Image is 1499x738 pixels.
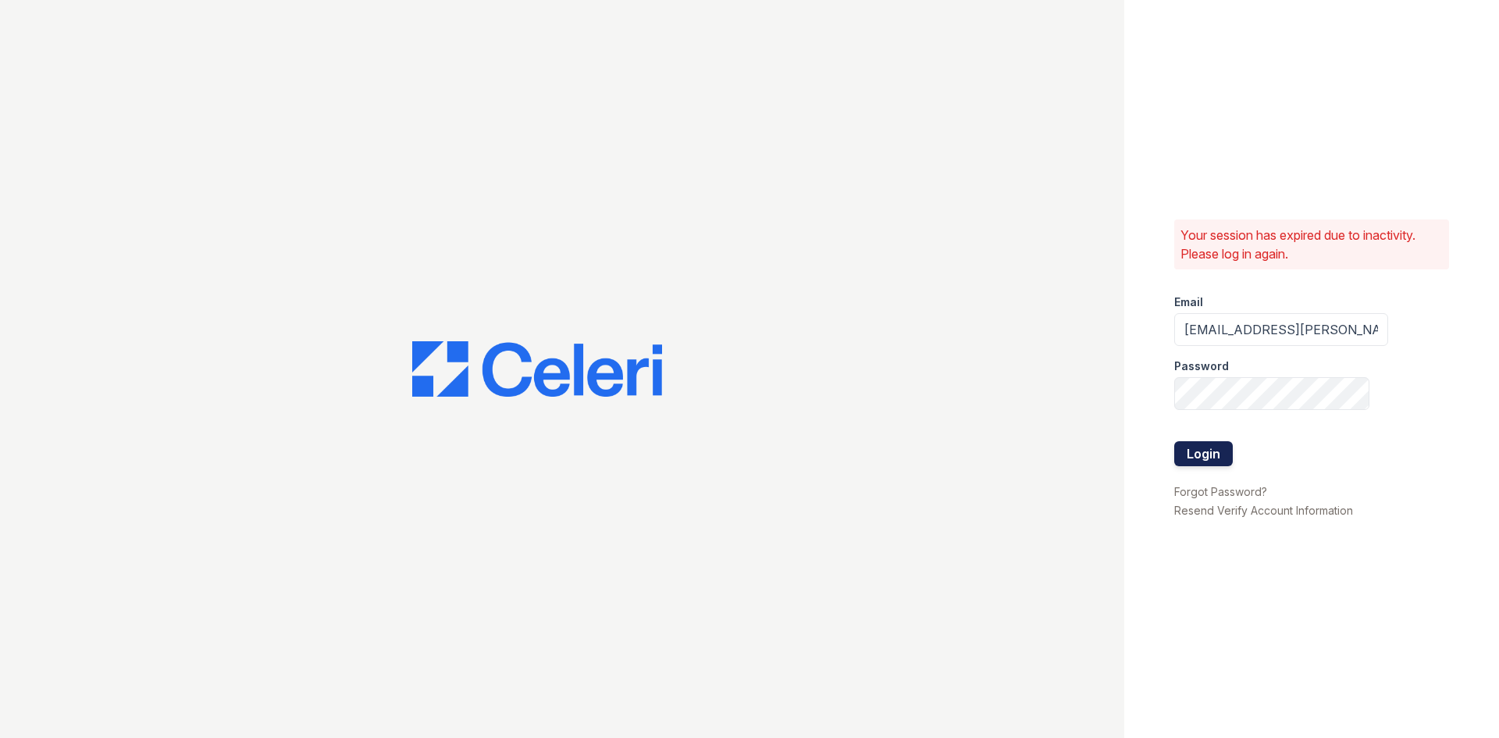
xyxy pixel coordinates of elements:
[412,341,662,398] img: CE_Logo_Blue-a8612792a0a2168367f1c8372b55b34899dd931a85d93a1a3d3e32e68fde9ad4.png
[1174,294,1203,310] label: Email
[1174,441,1233,466] button: Login
[1174,358,1229,374] label: Password
[1174,485,1267,498] a: Forgot Password?
[1174,504,1353,517] a: Resend Verify Account Information
[1180,226,1443,263] p: Your session has expired due to inactivity. Please log in again.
